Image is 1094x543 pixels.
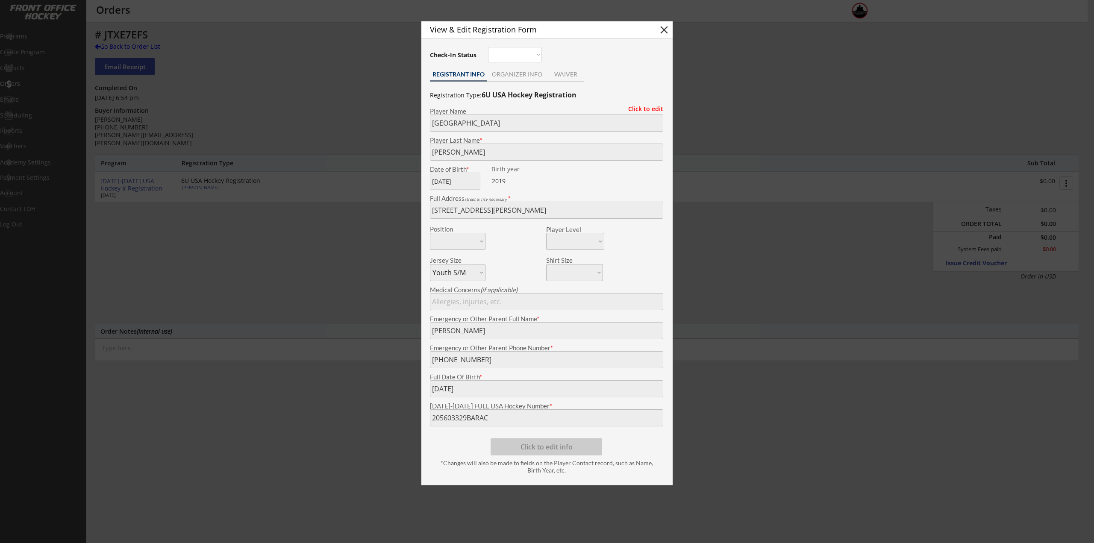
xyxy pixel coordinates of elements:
[465,197,507,202] em: street & city necessary
[480,286,518,294] em: (if applicable)
[491,166,545,172] div: Birth year
[430,137,663,144] div: Player Last Name
[430,91,482,99] u: Registration Type:
[547,71,584,77] div: WAIVER
[491,438,602,455] button: Click to edit info
[487,71,547,77] div: ORGANIZER INFO
[658,23,671,36] button: close
[430,166,485,173] div: Date of Birth
[622,106,663,112] div: Click to edit
[482,90,576,100] strong: 6U USA Hockey Registration
[430,257,474,264] div: Jersey Size
[430,293,663,310] input: Allergies, injuries, etc.
[430,26,643,33] div: View & Edit Registration Form
[430,316,663,322] div: Emergency or Other Parent Full Name
[430,403,663,409] div: [DATE]-[DATE] FULL USA Hockey Number
[492,177,545,185] div: 2019
[430,226,474,232] div: Position
[546,257,590,264] div: Shirt Size
[430,287,663,293] div: Medical Concerns
[434,460,659,474] div: *Changes will also be made to fields on the Player Contact record, such as Name, Birth Year, etc.
[430,108,663,114] div: Player Name
[430,195,663,202] div: Full Address
[430,202,663,219] input: Street, City, Province/State
[430,345,663,351] div: Emergency or Other Parent Phone Number
[430,52,478,58] div: Check-In Status
[430,374,663,380] div: Full Date Of Birth
[430,71,487,77] div: REGISTRANT INFO
[546,226,604,233] div: Player Level
[491,166,545,173] div: We are transitioning the system to collect and store date of birth instead of just birth year to ...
